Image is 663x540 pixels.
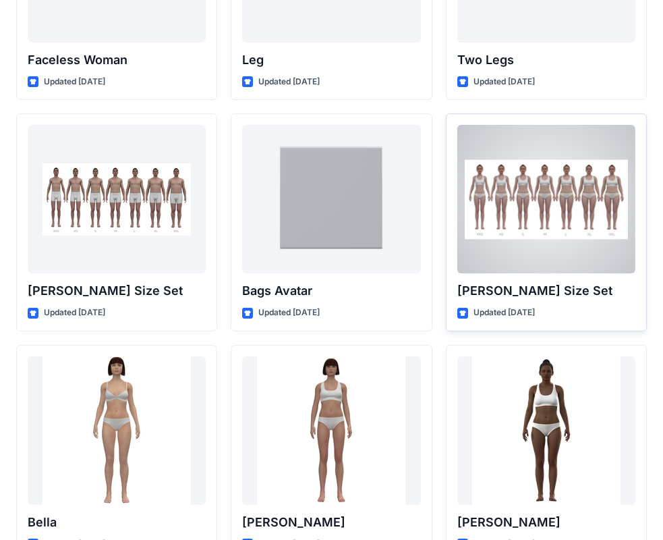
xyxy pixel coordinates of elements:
[242,51,420,70] p: Leg
[457,125,635,273] a: Olivia Size Set
[457,513,635,532] p: [PERSON_NAME]
[457,281,635,300] p: [PERSON_NAME] Size Set
[242,125,420,273] a: Bags Avatar
[242,281,420,300] p: Bags Avatar
[473,75,535,89] p: Updated [DATE]
[473,306,535,320] p: Updated [DATE]
[242,356,420,505] a: Emma
[44,75,105,89] p: Updated [DATE]
[44,306,105,320] p: Updated [DATE]
[28,356,206,505] a: Bella
[28,125,206,273] a: Oliver Size Set
[258,75,320,89] p: Updated [DATE]
[457,51,635,70] p: Two Legs
[28,513,206,532] p: Bella
[28,281,206,300] p: [PERSON_NAME] Size Set
[457,356,635,505] a: Gabrielle
[28,51,206,70] p: Faceless Woman
[258,306,320,320] p: Updated [DATE]
[242,513,420,532] p: [PERSON_NAME]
